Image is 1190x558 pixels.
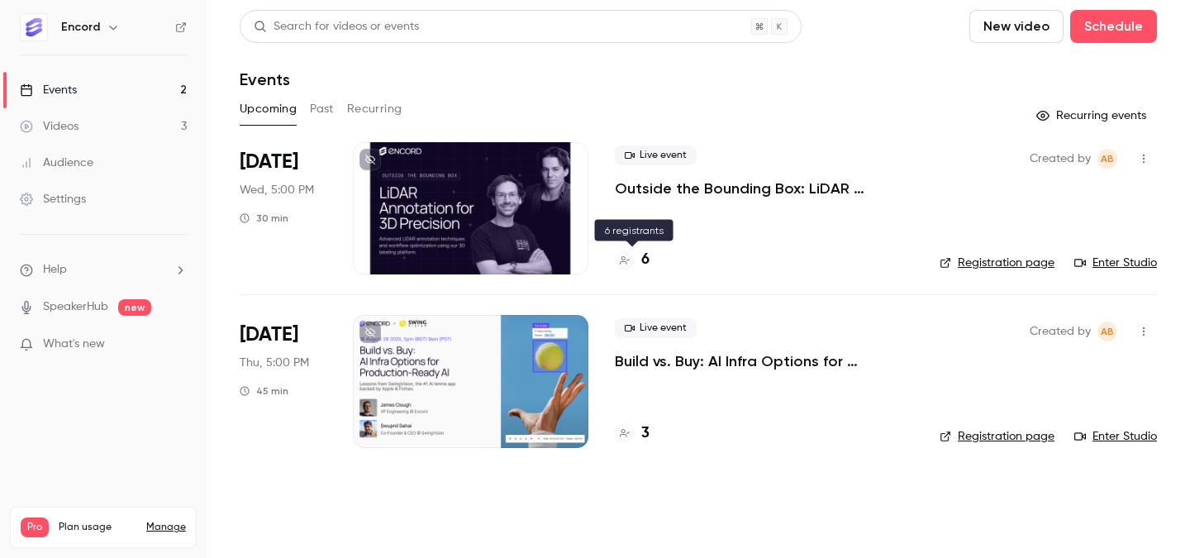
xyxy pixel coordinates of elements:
div: 30 min [240,212,288,225]
h4: 3 [641,422,650,445]
a: Outside the Bounding Box: LiDAR Annotation for 3D Precision [615,179,913,198]
a: 6 [615,249,650,271]
li: help-dropdown-opener [20,261,187,279]
a: SpeakerHub [43,298,108,316]
div: Settings [20,191,86,207]
span: Help [43,261,67,279]
button: New video [969,10,1064,43]
span: AB [1101,149,1114,169]
span: Created by [1030,322,1091,341]
button: Recurring [347,96,402,122]
span: new [118,299,151,316]
img: Encord [21,14,47,41]
span: Pro [21,517,49,537]
div: Aug 20 Wed, 5:00 PM (Europe/London) [240,142,326,274]
button: Upcoming [240,96,297,122]
span: Plan usage [59,521,136,534]
a: Enter Studio [1074,428,1157,445]
h1: Events [240,69,290,89]
span: What's new [43,336,105,353]
span: Wed, 5:00 PM [240,182,314,198]
span: AB [1101,322,1114,341]
a: 3 [615,422,650,445]
a: Enter Studio [1074,255,1157,271]
span: Live event [615,145,697,165]
h4: 6 [641,249,650,271]
a: Manage [146,521,186,534]
span: Live event [615,318,697,338]
div: Events [20,82,77,98]
span: Thu, 5:00 PM [240,355,309,371]
span: Annabel Benjamin [1097,149,1117,169]
div: Videos [20,118,79,135]
a: Registration page [940,255,1054,271]
span: Created by [1030,149,1091,169]
span: Annabel Benjamin [1097,322,1117,341]
button: Schedule [1070,10,1157,43]
a: Build vs. Buy: AI Infra Options for Production-Ready AI [615,351,913,371]
span: [DATE] [240,149,298,175]
span: [DATE] [240,322,298,348]
button: Recurring events [1029,103,1157,129]
div: Search for videos or events [254,18,419,36]
div: 45 min [240,384,288,398]
button: Past [310,96,334,122]
div: Audience [20,155,93,171]
div: Aug 28 Thu, 5:00 PM (Europe/London) [240,315,326,447]
h6: Encord [61,19,100,36]
a: Registration page [940,428,1054,445]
